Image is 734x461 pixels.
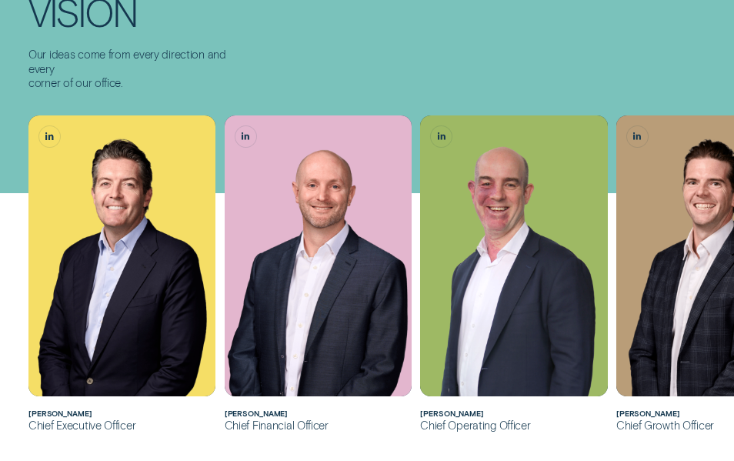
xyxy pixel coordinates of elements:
div: Chief Financial Officer [225,418,412,432]
div: Chief Operating Officer [420,418,607,432]
div: Matthew Lewis, Chief Financial Officer [225,115,412,396]
img: Sam Harding [420,115,607,396]
a: Andrew Goodwin, Chief Executive Officer LinkedIn button [39,126,60,147]
a: Matthew Lewis, Chief Financial Officer LinkedIn button [235,126,256,147]
h2: Sam Harding [420,409,607,419]
div: Chief Executive Officer [28,418,215,432]
a: James Goodwin, Chief Growth Officer LinkedIn button [627,126,648,147]
a: Sam Harding, Chief Operating Officer LinkedIn button [431,126,452,147]
p: Our ideas come from every direction and every corner of our office. [28,47,253,89]
img: Matthew Lewis [225,115,412,396]
img: Andrew Goodwin [28,115,215,396]
div: Sam Harding, Chief Operating Officer [420,115,607,396]
h2: Andrew Goodwin [28,409,215,419]
div: Andrew Goodwin, Chief Executive Officer [28,115,215,396]
h2: Matthew Lewis [225,409,412,419]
